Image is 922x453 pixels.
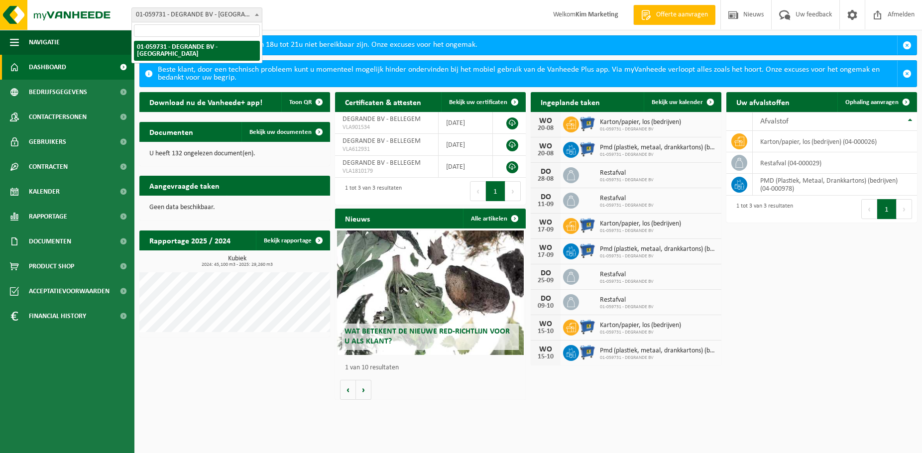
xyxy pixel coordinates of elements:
[861,199,877,219] button: Previous
[633,5,715,25] a: Offerte aanvragen
[600,220,681,228] span: Karton/papier, los (bedrijven)
[29,204,67,229] span: Rapportage
[579,318,596,335] img: WB-0660-HPE-BE-01
[600,228,681,234] span: 01-059731 - DEGRANDE BV
[281,92,329,112] button: Toon QR
[600,169,654,177] span: Restafval
[536,193,556,201] div: DO
[600,253,716,259] span: 01-059731 - DEGRANDE BV
[340,180,402,202] div: 1 tot 3 van 3 resultaten
[536,295,556,303] div: DO
[753,152,917,174] td: restafval (04-000029)
[29,105,87,129] span: Contactpersonen
[343,123,431,131] span: VLA901534
[536,345,556,353] div: WO
[241,122,329,142] a: Bekijk uw documenten
[449,99,507,106] span: Bekijk uw certificaten
[439,134,492,156] td: [DATE]
[463,209,525,228] a: Alle artikelen
[845,99,899,106] span: Ophaling aanvragen
[753,131,917,152] td: karton/papier, los (bedrijven) (04-000026)
[579,343,596,360] img: WB-0660-HPE-BE-01
[600,195,654,203] span: Restafval
[337,230,524,355] a: Wat betekent de nieuwe RED-richtlijn voor u als klant?
[536,252,556,259] div: 17-09
[731,198,793,220] div: 1 tot 3 van 3 resultaten
[600,271,654,279] span: Restafval
[139,92,272,112] h2: Download nu de Vanheede+ app!
[149,150,320,157] p: U heeft 132 ongelezen document(en).
[579,140,596,157] img: WB-0660-HPE-BE-01
[536,303,556,310] div: 09-10
[289,99,312,106] span: Toon QR
[600,347,716,355] span: Pmd (plastiek, metaal, drankkartons) (bedrijven)
[652,99,703,106] span: Bekijk uw kalender
[536,328,556,335] div: 15-10
[139,122,203,141] h2: Documenten
[441,92,525,112] a: Bekijk uw certificaten
[536,150,556,157] div: 20-08
[600,296,654,304] span: Restafval
[144,255,330,267] h3: Kubiek
[579,217,596,233] img: WB-0660-HPE-BE-01
[600,152,716,158] span: 01-059731 - DEGRANDE BV
[600,330,681,336] span: 01-059731 - DEGRANDE BV
[29,30,60,55] span: Navigatie
[536,244,556,252] div: WO
[158,61,897,87] div: Beste klant, door een technisch probleem kunt u momenteel mogelijk hinder ondervinden bij het mob...
[644,92,720,112] a: Bekijk uw kalender
[536,142,556,150] div: WO
[29,304,86,329] span: Financial History
[536,176,556,183] div: 28-08
[345,328,510,345] span: Wat betekent de nieuwe RED-richtlijn voor u als klant?
[536,353,556,360] div: 15-10
[439,112,492,134] td: [DATE]
[132,8,262,22] span: 01-059731 - DEGRANDE BV - BELLEGEM
[536,219,556,226] div: WO
[486,181,505,201] button: 1
[536,201,556,208] div: 11-09
[753,174,917,196] td: PMD (Plastiek, Metaal, Drankkartons) (bedrijven) (04-000978)
[600,279,654,285] span: 01-059731 - DEGRANDE BV
[29,229,71,254] span: Documenten
[345,364,521,371] p: 1 van 10 resultaten
[600,144,716,152] span: Pmd (plastiek, metaal, drankkartons) (bedrijven)
[249,129,312,135] span: Bekijk uw documenten
[654,10,710,20] span: Offerte aanvragen
[579,242,596,259] img: WB-0660-HPE-BE-01
[29,80,87,105] span: Bedrijfsgegevens
[600,355,716,361] span: 01-059731 - DEGRANDE BV
[600,322,681,330] span: Karton/papier, los (bedrijven)
[340,380,356,400] button: Vorige
[536,269,556,277] div: DO
[29,279,110,304] span: Acceptatievoorwaarden
[343,167,431,175] span: VLA1810179
[536,117,556,125] div: WO
[29,129,66,154] span: Gebruikers
[343,115,421,123] span: DEGRANDE BV - BELLEGEM
[343,145,431,153] span: VLA612931
[356,380,371,400] button: Volgende
[536,226,556,233] div: 17-09
[600,126,681,132] span: 01-059731 - DEGRANDE BV
[139,176,230,195] h2: Aangevraagde taken
[600,177,654,183] span: 01-059731 - DEGRANDE BV
[439,156,492,178] td: [DATE]
[29,55,66,80] span: Dashboard
[877,199,897,219] button: 1
[536,168,556,176] div: DO
[149,204,320,211] p: Geen data beschikbaar.
[470,181,486,201] button: Previous
[837,92,916,112] a: Ophaling aanvragen
[600,203,654,209] span: 01-059731 - DEGRANDE BV
[335,92,431,112] h2: Certificaten & attesten
[256,230,329,250] a: Bekijk rapportage
[726,92,800,112] h2: Uw afvalstoffen
[343,159,421,167] span: DEGRANDE BV - BELLEGEM
[536,125,556,132] div: 20-08
[335,209,380,228] h2: Nieuws
[536,277,556,284] div: 25-09
[576,11,618,18] strong: Kim Marketing
[139,230,240,250] h2: Rapportage 2025 / 2024
[897,199,912,219] button: Next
